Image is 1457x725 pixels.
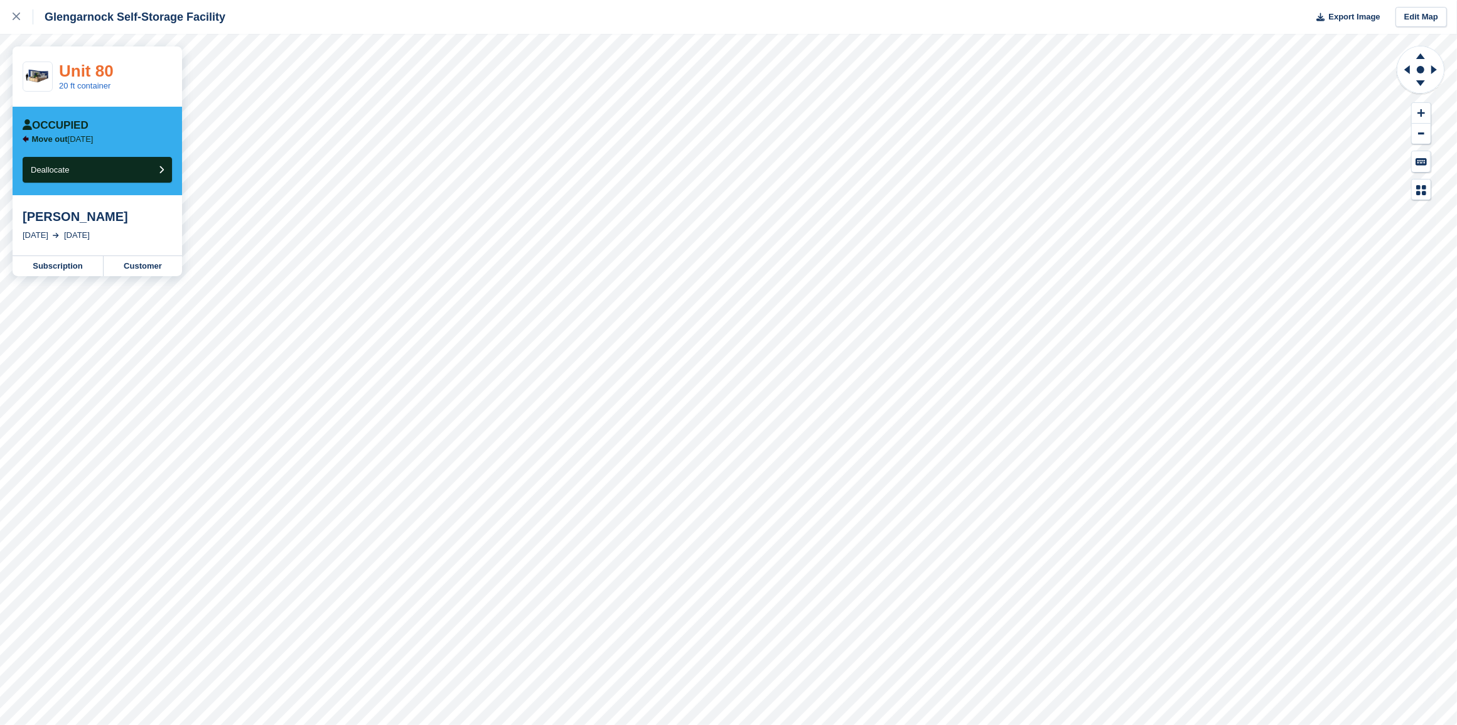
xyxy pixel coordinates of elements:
[23,66,52,88] img: 20.jpg
[64,229,90,242] div: [DATE]
[1412,180,1431,200] button: Map Legend
[59,62,114,80] a: Unit 80
[1328,11,1380,23] span: Export Image
[1412,151,1431,172] button: Keyboard Shortcuts
[32,134,68,144] span: Move out
[23,136,29,142] img: arrow-left-icn-90495f2de72eb5bd0bd1c3c35deca35cc13f817d75bef06ecd7c0b315636ce7e.svg
[23,119,89,132] div: Occupied
[1395,7,1447,28] a: Edit Map
[23,157,172,183] button: Deallocate
[23,229,48,242] div: [DATE]
[59,81,110,90] a: 20 ft container
[1412,124,1431,144] button: Zoom Out
[31,165,69,175] span: Deallocate
[104,256,182,276] a: Customer
[13,256,104,276] a: Subscription
[33,9,225,24] div: Glengarnock Self-Storage Facility
[23,209,172,224] div: [PERSON_NAME]
[32,134,94,144] p: [DATE]
[53,233,59,238] img: arrow-right-light-icn-cde0832a797a2874e46488d9cf13f60e5c3a73dbe684e267c42b8395dfbc2abf.svg
[1309,7,1380,28] button: Export Image
[1412,103,1431,124] button: Zoom In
